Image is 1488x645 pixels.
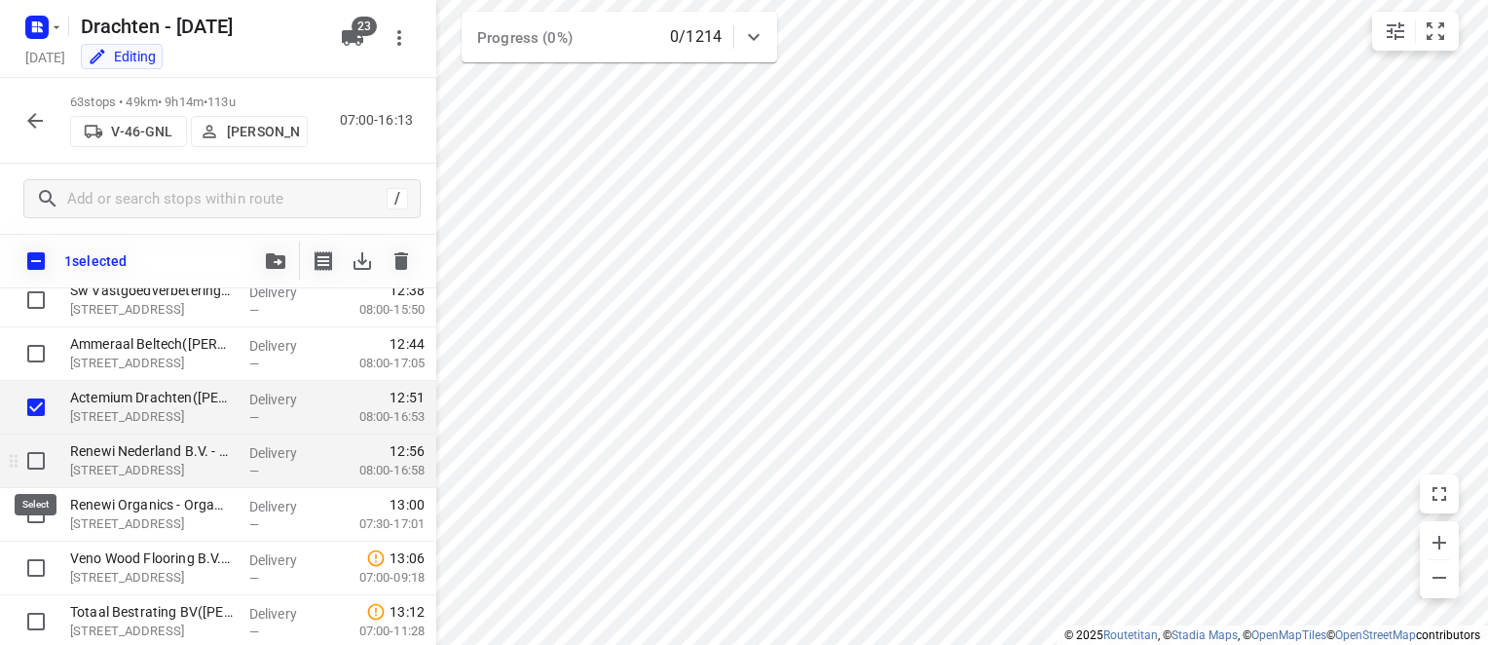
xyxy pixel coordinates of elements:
a: Stadia Maps [1172,628,1238,642]
div: Progress (0%)0/1214 [462,12,777,62]
p: [STREET_ADDRESS] [70,407,234,427]
p: 63 stops • 49km • 9h14m [70,94,308,112]
p: [STREET_ADDRESS] [70,461,234,480]
p: 08:00-16:53 [328,407,425,427]
p: Actemium Drachten(Jane Van Boven) [70,388,234,407]
p: 07:00-11:28 [328,622,425,641]
span: Select [17,334,56,373]
button: Fit zoom [1416,12,1455,51]
p: Delivery [249,443,321,463]
span: — [249,571,259,586]
span: — [249,410,259,425]
div: You are currently in edit mode. [88,47,156,66]
span: 113u [207,95,236,109]
div: / [387,188,408,209]
span: Progress (0%) [477,29,573,47]
span: 13:12 [390,602,425,622]
p: [STREET_ADDRESS] [70,622,234,641]
p: Veno Wood Flooring B.V.([PERSON_NAME]) [70,549,234,568]
span: — [249,303,259,318]
input: Add or search stops within route [67,184,387,214]
p: 08:00-15:50 [328,300,425,320]
span: 13:00 [390,495,425,514]
p: Delivery [249,604,321,624]
p: 08:00-17:05 [328,354,425,373]
p: Het Gangboord 49, Drachten [70,300,234,320]
p: Delivery [249,283,321,302]
p: Delivery [249,390,321,409]
span: 23 [352,17,377,36]
svg: Late [366,602,386,622]
p: Delivery [249,497,321,516]
p: Renewi Organics - Orgaworld Drachten([PERSON_NAME]) [70,495,234,514]
p: 1 selected [64,253,127,269]
p: 0/1214 [670,25,722,49]
span: Select [17,281,56,320]
p: Sw Vastgoedverbetering(Geiske De Vries) [70,281,234,300]
button: [PERSON_NAME] [191,116,308,147]
p: Renewi Nederland B.V. - Regio Noord Oost - Drachten - Stuurboord(Renze Kooistra) [70,441,234,461]
span: Download stops [343,242,382,281]
span: — [249,357,259,371]
span: 13:06 [390,549,425,568]
p: 08:00-16:58 [328,461,425,480]
span: Select [17,602,56,641]
p: Delivery [249,550,321,570]
a: OpenStreetMap [1335,628,1416,642]
p: Totaal Bestrating BV(Lydia Dragt) [70,602,234,622]
p: Delivery [249,336,321,356]
span: — [249,517,259,532]
button: 23 [333,19,372,57]
span: Select [17,549,56,588]
h5: Project date [18,46,73,68]
div: small contained button group [1372,12,1459,51]
p: 07:30-17:01 [328,514,425,534]
span: Select [17,495,56,534]
button: Map settings [1376,12,1415,51]
button: Print shipping label [304,242,343,281]
p: [STREET_ADDRESS] [70,568,234,588]
p: Het Gangboord 10, Drachten [70,354,234,373]
p: V-46-GNL [111,124,172,139]
span: — [249,464,259,478]
li: © 2025 , © , © © contributors [1064,628,1480,642]
span: • [204,95,207,109]
button: More [380,19,419,57]
p: 07:00-16:13 [340,110,421,131]
a: Routetitan [1103,628,1158,642]
h5: Drachten - [DATE] [73,11,325,42]
p: [STREET_ADDRESS] [70,514,234,534]
span: Select [17,388,56,427]
a: OpenMapTiles [1251,628,1326,642]
span: 12:51 [390,388,425,407]
span: 12:38 [390,281,425,300]
svg: Late [366,549,386,568]
p: Ammeraal Beltech(Carla Pool) [70,334,234,354]
span: Delete stop [382,242,421,281]
p: [PERSON_NAME] [227,124,299,139]
span: — [249,625,259,639]
span: 12:44 [390,334,425,354]
p: 07:00-09:18 [328,568,425,588]
span: 12:56 [390,441,425,461]
button: V-46-GNL [70,116,187,147]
